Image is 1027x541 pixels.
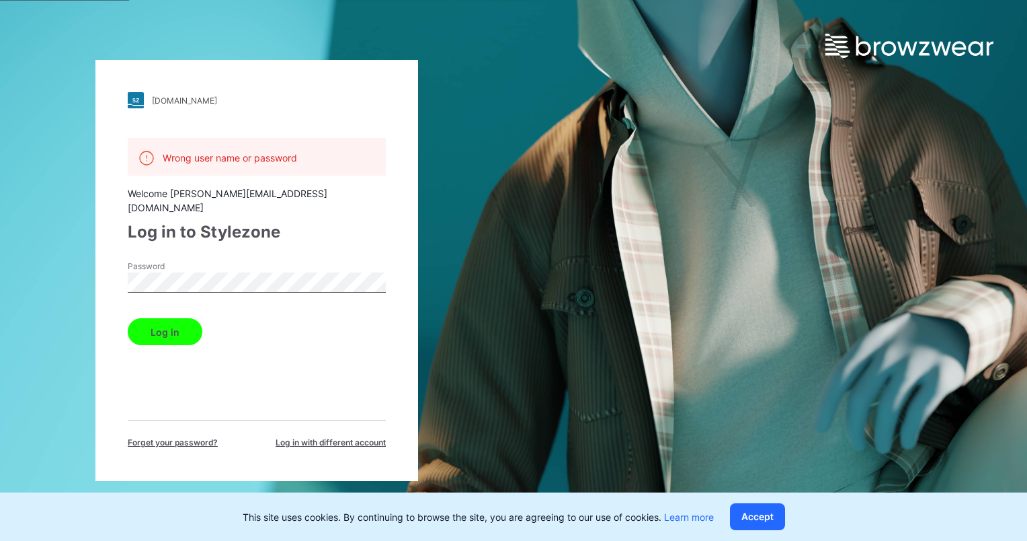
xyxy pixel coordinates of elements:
[128,92,386,108] a: [DOMAIN_NAME]
[276,437,386,449] span: Log in with different account
[825,34,993,58] img: browzwear-logo.e42bd6dac1945053ebaf764b6aa21510.svg
[730,503,785,530] button: Accept
[128,92,144,108] img: stylezone-logo.562084cfcfab977791bfbf7441f1a819.svg
[128,437,218,449] span: Forget your password?
[138,150,155,166] img: alert.76a3ded3c87c6ed799a365e1fca291d4.svg
[243,510,714,524] p: This site uses cookies. By continuing to browse the site, you are agreeing to our use of cookies.
[128,260,222,273] label: Password
[152,96,217,106] div: [DOMAIN_NAME]
[664,511,714,523] a: Learn more
[128,186,386,215] div: Welcome [PERSON_NAME][EMAIL_ADDRESS][DOMAIN_NAME]
[128,318,202,345] button: Log in
[163,151,297,165] p: Wrong user name or password
[128,220,386,244] div: Log in to Stylezone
